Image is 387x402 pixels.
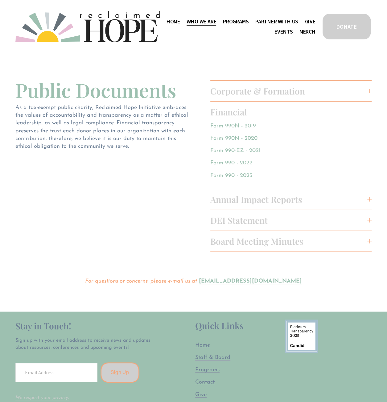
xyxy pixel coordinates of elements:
input: Email Address [15,363,97,382]
button: Corporate & Formation [210,81,372,101]
span: Staff & Board [195,355,230,360]
a: Form 990 - 2023 [210,173,252,179]
a: [EMAIL_ADDRESS][DOMAIN_NAME] [199,278,302,284]
a: Home [195,341,210,349]
div: Financial [210,122,372,189]
img: 9878580 [285,320,318,353]
a: Give [195,391,207,399]
a: folder dropdown [255,17,298,26]
a: Form 990-EZ - 2021 [210,148,261,154]
a: Form 990 - 2022 [210,160,253,166]
img: Reclaimed Hope Initiative [15,11,160,42]
a: Merch [299,27,315,37]
a: DONATE [322,13,372,40]
a: folder dropdown [223,17,249,26]
span: Board Meeting Minutes [210,235,367,247]
a: Give [305,17,315,26]
button: DEI Statement [210,210,372,231]
p: Sign up with your email address to receive news and updates about resources, conferences and upco... [15,337,162,351]
span: Partner With Us [255,17,298,26]
a: Home [167,17,180,26]
span: As a tax-exempt public charity, Reclaimed Hope Initiative embraces the values of accountability a... [15,105,190,149]
button: Financial [210,102,372,122]
a: Programs [195,366,220,374]
span: Annual Impact Reports [210,194,367,205]
button: Annual Impact Reports [210,189,372,210]
a: Contact [195,378,215,386]
span: Sign Up [111,369,129,375]
h2: Stay in Touch! [15,320,162,332]
a: folder dropdown [187,17,216,26]
span: Public Documents [15,77,176,103]
a: Events [274,27,293,37]
span: DEI Statement [210,215,367,226]
span: Financial [210,106,367,118]
span: Home [195,342,210,348]
span: Programs [223,17,249,26]
a: Staff & Board [195,354,230,361]
span: Corporate & Formation [210,85,367,97]
button: Board Meeting Minutes [210,231,372,251]
span: Who We Are [187,17,216,26]
a: We respect your privacy. [15,395,69,400]
a: Form 990N - 2019 [210,123,256,129]
span: Contact [195,379,215,385]
span: Give [195,392,207,398]
a: Form 990N - 2020 [210,135,257,141]
span: Programs [195,367,220,373]
em: For questions or concerns, please e-mail us at [85,278,197,284]
button: Sign Up [101,362,139,383]
span: Quick Links [195,320,244,331]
